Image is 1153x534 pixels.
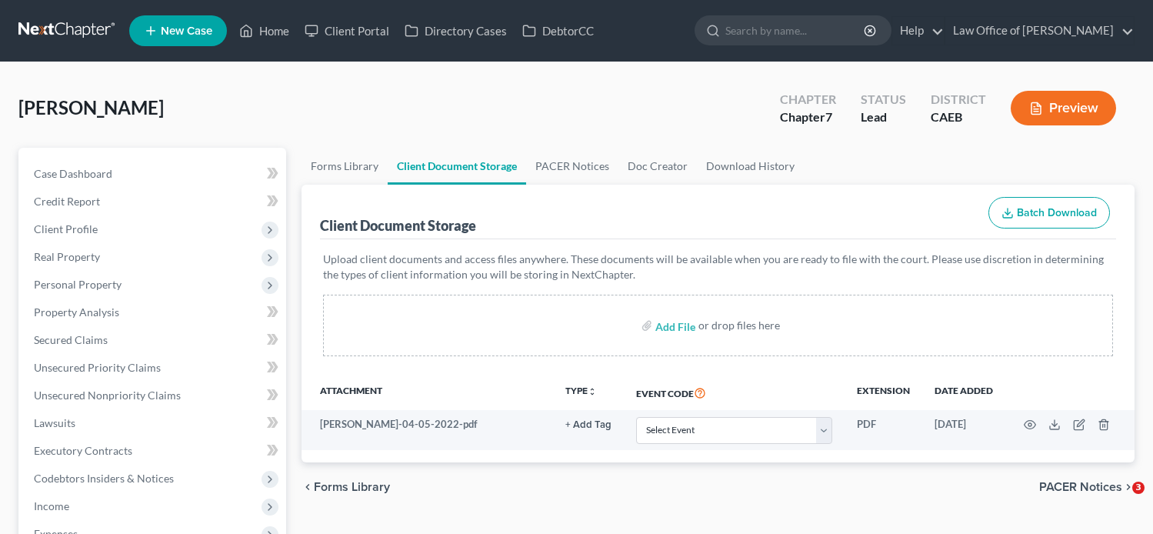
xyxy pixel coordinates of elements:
[931,91,986,108] div: District
[22,160,286,188] a: Case Dashboard
[1011,91,1116,125] button: Preview
[780,91,836,108] div: Chapter
[397,17,515,45] a: Directory Cases
[34,361,161,374] span: Unsecured Priority Claims
[845,375,922,410] th: Extension
[302,148,388,185] a: Forms Library
[34,499,69,512] span: Income
[22,409,286,437] a: Lawsuits
[1132,482,1145,494] span: 3
[22,437,286,465] a: Executory Contracts
[302,375,553,410] th: Attachment
[780,108,836,126] div: Chapter
[34,250,100,263] span: Real Property
[297,17,397,45] a: Client Portal
[34,444,132,457] span: Executory Contracts
[232,17,297,45] a: Home
[22,326,286,354] a: Secured Claims
[22,299,286,326] a: Property Analysis
[302,410,553,450] td: [PERSON_NAME]-04-05-2022-pdf
[34,389,181,402] span: Unsecured Nonpriority Claims
[526,148,618,185] a: PACER Notices
[845,410,922,450] td: PDF
[565,417,611,432] a: + Add Tag
[565,386,597,396] button: TYPEunfold_more
[861,108,906,126] div: Lead
[1101,482,1138,519] iframe: Intercom live chat
[34,195,100,208] span: Credit Report
[565,420,611,430] button: + Add Tag
[34,416,75,429] span: Lawsuits
[34,305,119,319] span: Property Analysis
[945,17,1134,45] a: Law Office of [PERSON_NAME]
[624,375,845,410] th: Event Code
[922,375,1005,410] th: Date added
[697,148,804,185] a: Download History
[588,387,597,396] i: unfold_more
[323,252,1113,282] p: Upload client documents and access files anywhere. These documents will be available when you are...
[18,96,164,118] span: [PERSON_NAME]
[34,472,174,485] span: Codebtors Insiders & Notices
[1039,481,1122,493] span: PACER Notices
[22,382,286,409] a: Unsecured Nonpriority Claims
[388,148,526,185] a: Client Document Storage
[22,188,286,215] a: Credit Report
[922,410,1005,450] td: [DATE]
[618,148,697,185] a: Doc Creator
[861,91,906,108] div: Status
[34,167,112,180] span: Case Dashboard
[34,278,122,291] span: Personal Property
[302,481,390,493] button: chevron_left Forms Library
[515,17,601,45] a: DebtorCC
[34,333,108,346] span: Secured Claims
[161,25,212,37] span: New Case
[988,197,1110,229] button: Batch Download
[314,481,390,493] span: Forms Library
[22,354,286,382] a: Unsecured Priority Claims
[931,108,986,126] div: CAEB
[320,216,476,235] div: Client Document Storage
[34,222,98,235] span: Client Profile
[302,481,314,493] i: chevron_left
[1017,206,1097,219] span: Batch Download
[698,318,780,333] div: or drop files here
[825,109,832,124] span: 7
[1039,481,1135,493] button: PACER Notices chevron_right
[725,16,866,45] input: Search by name...
[892,17,944,45] a: Help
